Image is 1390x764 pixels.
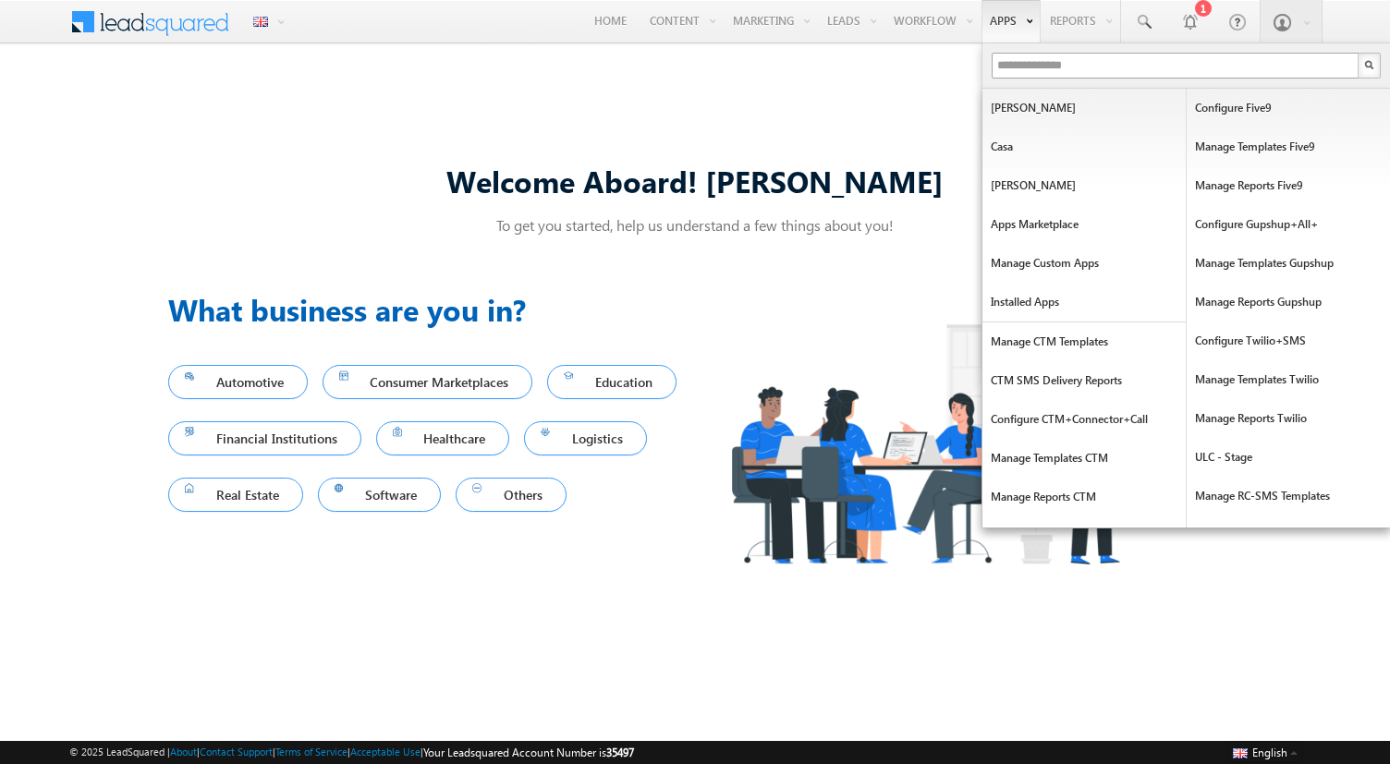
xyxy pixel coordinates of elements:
a: About [170,746,197,758]
a: CTM SMS Delivery Reports [982,361,1186,400]
a: RC SMS Reports [1187,515,1390,554]
span: Software [335,482,425,507]
a: ULC - Stage [1187,438,1390,477]
a: Manage Custom Apps [982,244,1186,283]
img: Search [1364,60,1373,69]
a: Contact Support [200,746,273,758]
a: Configure CTM+Connector+call [982,400,1186,439]
a: Configure Five9 [1187,89,1390,127]
span: Your Leadsquared Account Number is [423,746,634,759]
span: Real Estate [185,482,287,507]
span: Others [472,482,550,507]
span: Healthcare [393,426,494,451]
a: Terms of Service [275,746,347,758]
a: Casa [982,127,1186,166]
span: © 2025 LeadSquared | | | | | [69,744,634,761]
a: Manage Templates CTM [982,439,1186,478]
a: Manage Reports CTM [982,478,1186,516]
a: Manage Reports Twilio [1187,399,1390,438]
a: Manage RC-SMS Templates [1187,477,1390,515]
span: Consumer Marketplaces [339,370,517,394]
a: Manage Templates five9 [1187,127,1390,166]
button: English [1228,741,1302,763]
img: Industry.png [695,287,1189,600]
a: Configure Twilio+SMS [1187,321,1390,360]
a: Manage Reports Gupshup [1187,283,1390,321]
div: Welcome Aboard! [PERSON_NAME] [168,161,1222,200]
a: Manage Templates Twilio [1187,360,1390,399]
a: [PERSON_NAME] [982,89,1186,127]
span: Automotive [185,370,291,394]
a: Configure Gupshup+All+ [1187,205,1390,244]
span: Logistics [541,426,630,451]
a: Manage CTM Templates [982,322,1186,361]
span: Education [564,370,660,394]
span: English [1252,746,1287,759]
h3: What business are you in? [168,287,695,332]
a: Apps Marketplace [982,205,1186,244]
span: 35497 [606,746,634,759]
span: Financial Institutions [185,426,345,451]
a: Manage Templates gupshup [1187,244,1390,283]
a: [PERSON_NAME] [982,166,1186,205]
a: Acceptable Use [350,746,421,758]
a: Manage Reports five9 [1187,166,1390,205]
p: To get you started, help us understand a few things about you! [168,215,1222,235]
a: Installed Apps [982,283,1186,321]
